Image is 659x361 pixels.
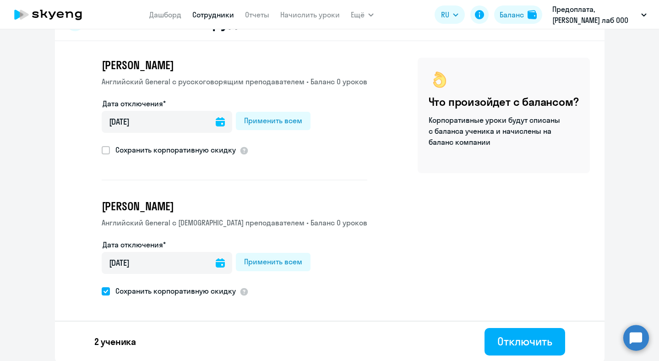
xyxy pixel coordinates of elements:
button: Предоплата, [PERSON_NAME] лаб ООО [548,4,651,26]
span: Сохранить корпоративную скидку [110,144,236,155]
div: Баланс [500,9,524,20]
a: Дашборд [149,10,181,19]
a: Сотрудники [192,10,234,19]
img: balance [528,10,537,19]
span: Ещё [351,9,365,20]
p: Английский General с [DEMOGRAPHIC_DATA] преподавателем • Баланс 0 уроков [102,217,367,228]
button: Применить всем [236,253,310,271]
h4: Что произойдет с балансом? [429,94,579,109]
p: Корпоративные уроки будут списаны с баланса ученика и начислены на баланс компании [429,115,561,148]
button: Балансbalance [494,5,542,24]
label: Дата отключения* [103,239,166,250]
label: Дата отключения* [103,98,166,109]
button: Ещё [351,5,374,24]
span: RU [441,9,449,20]
div: Отключить [497,334,552,349]
button: Применить всем [236,112,310,130]
p: 2 ученика [94,335,136,348]
span: [PERSON_NAME] [102,58,174,72]
input: дд.мм.гггг [102,252,232,274]
a: Начислить уроки [280,10,340,19]
span: Сохранить корпоративную скидку [110,285,236,296]
div: Применить всем [244,256,302,267]
input: дд.мм.гггг [102,111,232,133]
button: RU [435,5,465,24]
button: Отключить [485,328,565,356]
div: Применить всем [244,115,302,126]
a: Отчеты [245,10,269,19]
span: [PERSON_NAME] [102,199,174,213]
p: Английский General с русскоговорящим преподавателем • Баланс 0 уроков [102,76,367,87]
p: Предоплата, [PERSON_NAME] лаб ООО [552,4,637,26]
img: ok [429,69,451,91]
